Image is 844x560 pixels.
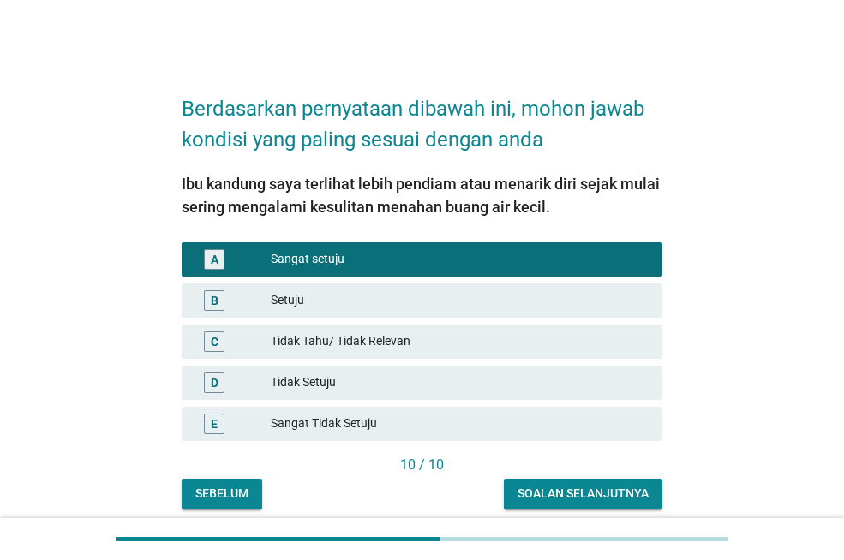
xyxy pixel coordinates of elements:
[271,290,649,311] div: Setuju
[211,291,218,309] div: B
[211,414,218,432] div: E
[271,372,649,393] div: Tidak Setuju
[182,479,262,509] button: Sebelum
[504,479,662,509] button: Soalan selanjutnya
[211,250,218,268] div: A
[271,249,649,270] div: Sangat setuju
[182,76,662,155] h2: Berdasarkan pernyataan dibawah ini, mohon jawab kondisi yang paling sesuai dengan anda
[182,172,662,218] div: Ibu kandung saya terlihat lebih pendiam atau menarik diri sejak mulai sering mengalami kesulitan ...
[211,373,218,391] div: D
[182,455,662,475] div: 10 / 10
[195,485,248,503] div: Sebelum
[271,331,649,352] div: Tidak Tahu/ Tidak Relevan
[211,332,218,350] div: C
[518,485,649,503] div: Soalan selanjutnya
[271,414,649,434] div: Sangat Tidak Setuju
